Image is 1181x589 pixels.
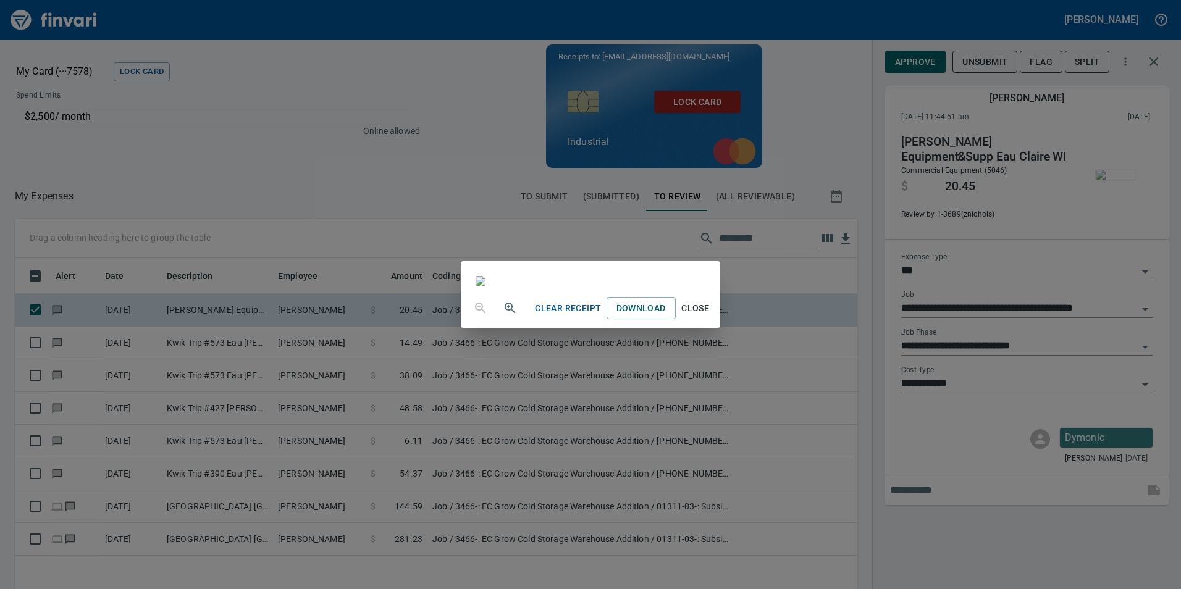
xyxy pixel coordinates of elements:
img: receipts%2Fmarketjohnson%2F2025-10-03%2FcKRq5RgkWaeAFblBOmCV2fLPA2s2__utyb5DpiKvYHc4B8yLAa.jpg [476,276,485,286]
span: Clear Receipt [535,301,601,316]
span: Close [681,301,710,316]
span: Download [616,301,666,316]
button: Clear Receipt [530,297,606,320]
button: Close [676,297,715,320]
a: Download [607,297,676,320]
